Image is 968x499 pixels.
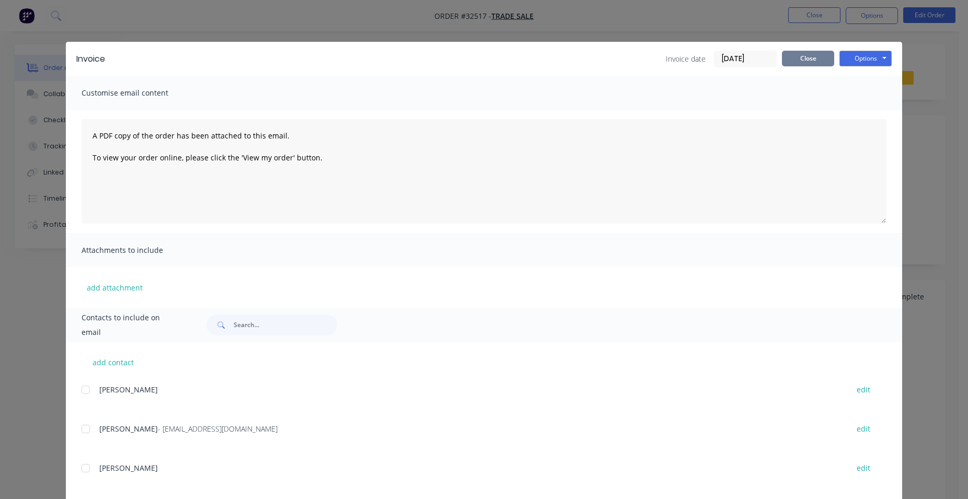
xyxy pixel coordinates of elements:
[234,315,337,335] input: Search...
[82,310,180,340] span: Contacts to include on email
[82,86,197,100] span: Customise email content
[99,463,158,473] span: [PERSON_NAME]
[76,53,105,65] div: Invoice
[82,354,144,370] button: add contact
[782,51,834,66] button: Close
[850,382,877,397] button: edit
[850,461,877,475] button: edit
[99,385,158,394] span: [PERSON_NAME]
[839,51,892,66] button: Options
[99,424,158,434] span: [PERSON_NAME]
[850,422,877,436] button: edit
[82,280,148,295] button: add attachment
[82,243,197,258] span: Attachments to include
[82,119,886,224] textarea: A PDF copy of the order has been attached to this email. To view your order online, please click ...
[158,424,278,434] span: - [EMAIL_ADDRESS][DOMAIN_NAME]
[666,53,706,64] span: Invoice date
